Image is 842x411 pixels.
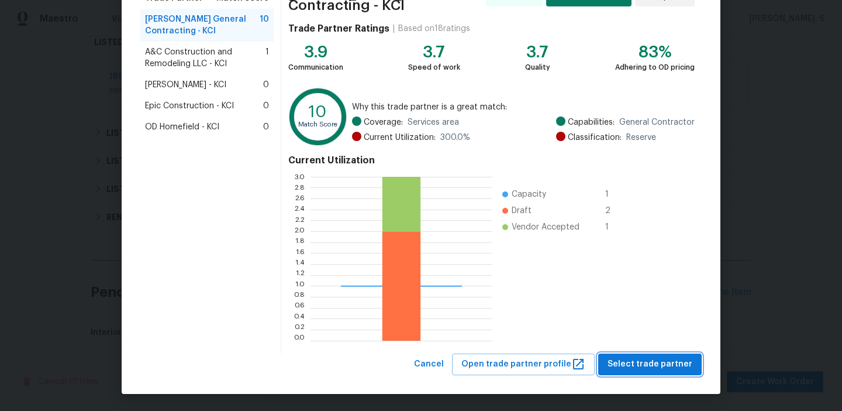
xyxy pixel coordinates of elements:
[265,46,269,70] span: 1
[461,357,585,372] span: Open trade partner profile
[294,293,305,300] text: 0.8
[295,239,305,246] text: 1.8
[263,121,269,133] span: 0
[288,46,343,58] div: 3.9
[452,354,595,375] button: Open trade partner profile
[615,61,695,73] div: Adhering to OD pricing
[145,13,260,37] span: [PERSON_NAME] General Contracting - KCI
[605,205,624,217] span: 2
[294,315,305,322] text: 0.4
[296,249,305,256] text: 1.6
[512,189,546,200] span: Capacity
[294,173,305,180] text: 3.0
[294,304,305,311] text: 0.6
[525,61,550,73] div: Quality
[615,46,695,58] div: 83%
[288,61,343,73] div: Communication
[145,79,226,91] span: [PERSON_NAME] - KCI
[294,326,305,333] text: 0.2
[414,357,444,372] span: Cancel
[309,104,327,120] text: 10
[626,132,656,143] span: Reserve
[408,61,460,73] div: Speed of work
[408,117,459,128] span: Services area
[364,132,436,143] span: Current Utilization:
[288,23,389,35] h4: Trade Partner Ratings
[294,337,305,344] text: 0.0
[295,282,305,289] text: 1.0
[389,23,398,35] div: |
[525,46,550,58] div: 3.7
[145,46,265,70] span: A&C Construction and Remodeling LLC - KCI
[398,23,470,35] div: Based on 18 ratings
[352,101,695,113] span: Why this trade partner is a great match:
[294,184,305,191] text: 2.8
[145,121,219,133] span: OD Homefield - KCI
[619,117,695,128] span: General Contractor
[295,217,305,224] text: 2.2
[295,261,305,268] text: 1.4
[296,272,305,279] text: 1.2
[294,228,305,235] text: 2.0
[598,354,702,375] button: Select trade partner
[440,132,470,143] span: 300.0 %
[298,121,337,128] text: Match Score
[288,155,695,166] h4: Current Utilization
[605,189,624,200] span: 1
[260,13,269,37] span: 10
[408,46,460,58] div: 3.7
[568,117,615,128] span: Capabilities:
[512,205,532,217] span: Draft
[145,100,234,112] span: Epic Construction - KCI
[409,354,448,375] button: Cancel
[263,79,269,91] span: 0
[294,206,305,213] text: 2.4
[263,100,269,112] span: 0
[364,117,403,128] span: Coverage:
[608,357,692,372] span: Select trade partner
[605,221,624,233] span: 1
[295,195,305,202] text: 2.6
[512,221,579,233] span: Vendor Accepted
[568,132,622,143] span: Classification:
